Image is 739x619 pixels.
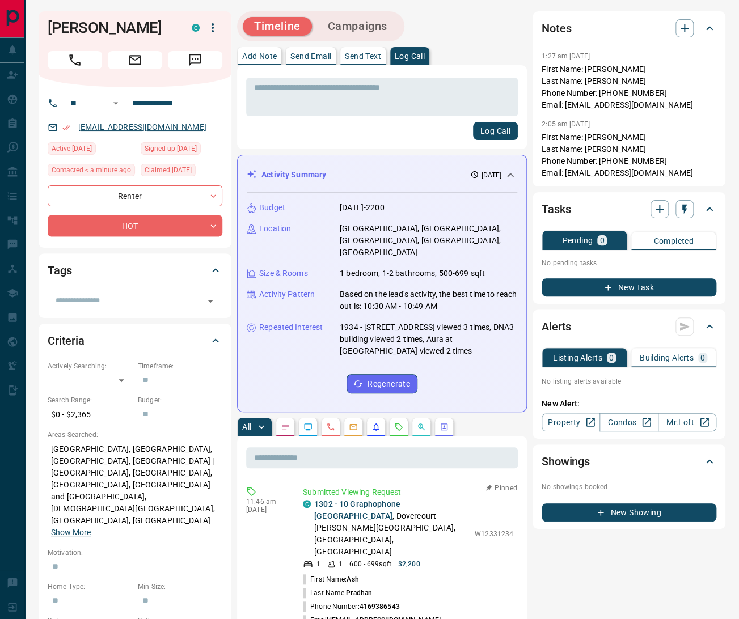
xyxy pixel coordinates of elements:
[542,15,716,42] div: Notes
[290,52,331,60] p: Send Email
[246,506,286,514] p: [DATE]
[542,196,716,223] div: Tasks
[340,268,485,279] p: 1 bedroom, 1-2 bathrooms, 500-699 sqft
[371,422,381,431] svg: Listing Alerts
[562,236,593,244] p: Pending
[51,527,91,539] button: Show More
[440,422,449,431] svg: Agent Actions
[246,498,286,506] p: 11:46 am
[48,142,135,158] div: Tue Aug 12 2025
[553,354,602,362] p: Listing Alerts
[473,122,518,140] button: Log Call
[48,395,132,405] p: Search Range:
[542,278,716,296] button: New Task
[542,200,571,218] h2: Tasks
[48,440,222,542] p: [GEOGRAPHIC_DATA], [GEOGRAPHIC_DATA], [GEOGRAPHIC_DATA], [GEOGRAPHIC_DATA] | [GEOGRAPHIC_DATA], [...
[359,603,399,610] span: 4169386543
[48,548,222,558] p: Motivation:
[481,170,501,180] p: [DATE]
[138,361,222,371] p: Timeframe:
[242,423,251,431] p: All
[340,289,517,312] p: Based on the lead's activity, the best time to reach out is: 10:30 AM - 10:49 AM
[202,293,218,309] button: Open
[48,215,222,236] div: HOT
[658,413,716,431] a: Mr.Loft
[485,483,518,493] button: Pinned
[261,169,326,181] p: Activity Summary
[542,482,716,492] p: No showings booked
[48,582,132,592] p: Home Type:
[395,52,425,60] p: Log Call
[247,164,517,185] div: Activity Summary[DATE]
[347,374,417,393] button: Regenerate
[609,354,614,362] p: 0
[62,124,70,132] svg: Email Verified
[340,223,517,258] p: [GEOGRAPHIC_DATA], [GEOGRAPHIC_DATA], [GEOGRAPHIC_DATA], [GEOGRAPHIC_DATA], [GEOGRAPHIC_DATA]
[542,317,571,336] h2: Alerts
[599,413,658,431] a: Condos
[345,52,381,60] p: Send Text
[138,395,222,405] p: Budget:
[259,223,291,235] p: Location
[108,51,162,69] span: Email
[542,376,716,387] p: No listing alerts available
[48,257,222,284] div: Tags
[542,63,716,111] p: First Name: [PERSON_NAME] Last Name: [PERSON_NAME] Phone Number: [PHONE_NUMBER] Email: [EMAIL_ADD...
[192,24,200,32] div: condos.ca
[349,422,358,431] svg: Emails
[542,19,571,37] h2: Notes
[259,289,315,300] p: Activity Pattern
[141,142,222,158] div: Thu Jan 21 2021
[242,52,277,60] p: Add Note
[48,430,222,440] p: Areas Searched:
[316,17,399,36] button: Campaigns
[48,361,132,371] p: Actively Searching:
[542,413,600,431] a: Property
[145,164,192,176] span: Claimed [DATE]
[640,354,694,362] p: Building Alerts
[48,261,71,279] h2: Tags
[542,452,590,470] h2: Showings
[542,120,590,128] p: 2:05 am [DATE]
[243,17,312,36] button: Timeline
[303,422,313,431] svg: Lead Browsing Activity
[475,529,513,539] p: W12331234
[303,486,513,498] p: Submitted Viewing Request
[138,582,222,592] p: Min Size:
[145,143,197,154] span: Signed up [DATE]
[542,255,716,272] p: No pending tasks
[303,574,359,584] p: First Name:
[340,202,384,214] p: [DATE]-2200
[52,143,92,154] span: Active [DATE]
[168,51,222,69] span: Message
[700,354,705,362] p: 0
[417,422,426,431] svg: Opportunities
[109,96,123,110] button: Open
[303,500,311,508] div: condos.ca
[48,327,222,354] div: Criteria
[314,499,400,520] a: 1302 - 10 Graphophone [GEOGRAPHIC_DATA]
[349,559,391,569] p: 600 - 699 sqft
[303,588,372,598] p: Last Name:
[281,422,290,431] svg: Notes
[599,236,604,244] p: 0
[542,398,716,410] p: New Alert:
[78,122,206,132] a: [EMAIL_ADDRESS][DOMAIN_NAME]
[141,164,222,180] div: Wed Jan 27 2021
[542,503,716,522] button: New Showing
[653,237,694,245] p: Completed
[398,559,420,569] p: $2,200
[542,132,716,179] p: First Name: [PERSON_NAME] Last Name: [PERSON_NAME] Phone Number: [PHONE_NUMBER] Email: [EMAIL_ADD...
[542,313,716,340] div: Alerts
[48,185,222,206] div: Renter
[340,321,517,357] p: 1934 - [STREET_ADDRESS] viewed 3 times, DNA3 building viewed 2 times, Aura at [GEOGRAPHIC_DATA] v...
[48,405,132,424] p: $0 - $2,365
[542,52,590,60] p: 1:27 am [DATE]
[259,268,308,279] p: Size & Rooms
[48,332,85,350] h2: Criteria
[339,559,343,569] p: 1
[326,422,335,431] svg: Calls
[48,164,135,180] div: Mon Aug 18 2025
[48,19,175,37] h1: [PERSON_NAME]
[394,422,403,431] svg: Requests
